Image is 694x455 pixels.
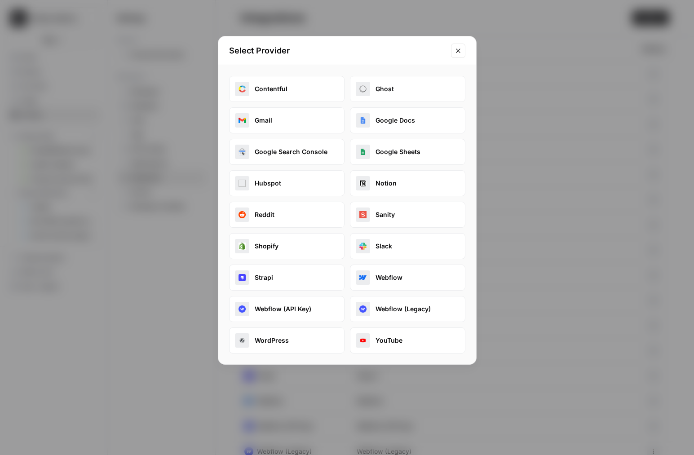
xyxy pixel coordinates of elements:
h2: Select Provider [229,44,446,57]
img: google_search_console [239,148,246,155]
img: webflow_oauth [359,274,367,281]
img: slack [359,243,367,250]
button: wordpressWordPress [229,327,345,353]
button: gmailGmail [229,107,345,133]
button: notionNotion [350,170,465,196]
button: hubspotHubspot [229,170,345,196]
img: hubspot [239,180,246,187]
button: strapiStrapi [229,265,345,291]
img: sanity [359,211,367,218]
button: google_sheetsGoogle Sheets [350,139,465,165]
img: google_sheets [359,148,367,155]
img: webflow [359,305,367,313]
img: ghost [359,85,367,93]
img: shopify [239,243,246,250]
button: youtubeYouTube [350,327,465,353]
img: gmail [239,117,246,124]
button: redditReddit [229,202,345,228]
img: youtube [359,337,367,344]
button: webflow_oauthWebflow [350,265,465,291]
button: google_docsGoogle Docs [350,107,465,133]
button: contentfulContentful [229,76,345,102]
img: notion [359,180,367,187]
button: google_search_consoleGoogle Search Console [229,139,345,165]
img: reddit [239,211,246,218]
button: slackSlack [350,233,465,259]
button: webflowWebflow (Legacy) [350,296,465,322]
button: sanitySanity [350,202,465,228]
button: shopifyShopify [229,233,345,259]
button: webflow_v2Webflow (API Key) [229,296,345,322]
img: webflow_v2 [239,305,246,313]
img: wordpress [239,337,246,344]
button: ghostGhost [350,76,465,102]
button: Close modal [451,44,465,58]
img: google_docs [359,117,367,124]
img: contentful [239,85,246,93]
img: strapi [239,274,246,281]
